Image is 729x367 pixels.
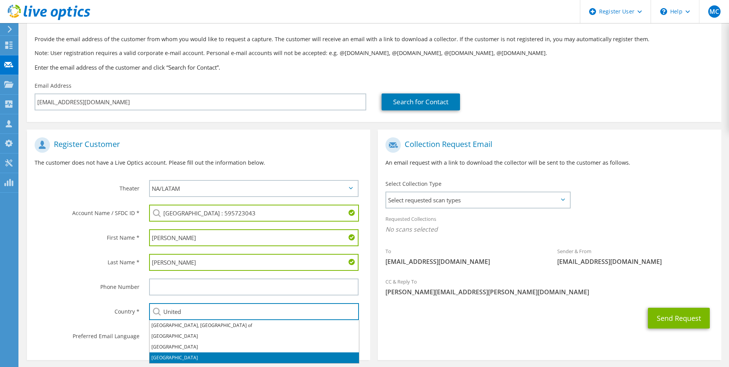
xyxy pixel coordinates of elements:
p: Note: User registration requires a valid corporate e-mail account. Personal e-mail accounts will ... [35,49,714,57]
li: [GEOGRAPHIC_DATA] [149,331,359,342]
label: Email Address [35,82,71,90]
svg: \n [660,8,667,15]
div: Sender & From [550,243,721,270]
span: Select requested scan types [386,192,569,208]
span: [PERSON_NAME][EMAIL_ADDRESS][PERSON_NAME][DOMAIN_NAME] [385,288,713,296]
a: Search for Contact [382,93,460,110]
h1: Collection Request Email [385,137,709,153]
label: Preferred Email Language [35,328,139,340]
label: Phone Number [35,279,139,291]
label: Last Name * [35,254,139,266]
span: No scans selected [385,225,713,234]
div: Requested Collections [378,211,721,239]
label: First Name * [35,229,139,242]
span: [EMAIL_ADDRESS][DOMAIN_NAME] [557,257,714,266]
span: [EMAIL_ADDRESS][DOMAIN_NAME] [385,257,542,266]
button: Send Request [648,308,710,329]
div: CC & Reply To [378,274,721,300]
label: Country * [35,303,139,315]
li: [GEOGRAPHIC_DATA], [GEOGRAPHIC_DATA] of [149,320,359,331]
p: An email request with a link to download the collector will be sent to the customer as follows. [385,158,713,167]
p: Provide the email address of the customer from whom you would like to request a capture. The cust... [35,35,714,43]
label: Account Name / SFDC ID * [35,205,139,217]
label: Select Collection Type [385,180,442,188]
label: Theater [35,180,139,192]
div: To [378,243,550,270]
h3: Enter the email address of the customer and click “Search for Contact”. [35,63,714,72]
span: MC [708,5,721,18]
p: The customer does not have a Live Optics account. Please fill out the information below. [35,158,362,167]
li: [GEOGRAPHIC_DATA] [149,342,359,352]
li: [GEOGRAPHIC_DATA] [149,352,359,363]
h1: Register Customer [35,137,359,153]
